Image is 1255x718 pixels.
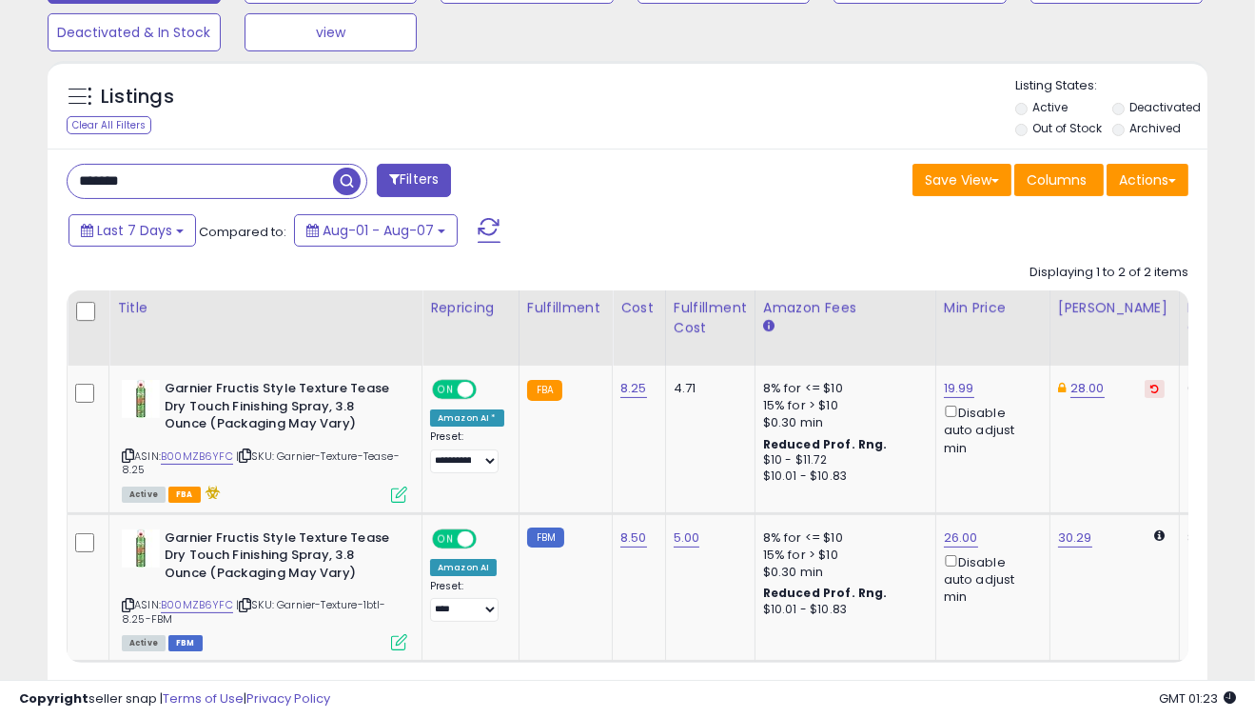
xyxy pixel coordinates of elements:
div: 8% for <= $10 [763,380,921,397]
h5: Listings [101,84,174,110]
span: Compared to: [199,223,286,241]
b: Garnier Fructis Style Texture Tease Dry Touch Finishing Spray, 3.8 Ounce (Packaging May Vary) [165,380,396,438]
span: Columns [1027,170,1087,189]
div: Amazon AI [430,559,497,576]
div: $10.01 - $10.83 [763,602,921,618]
div: $0.30 min [763,414,921,431]
a: 28.00 [1070,379,1105,398]
span: All listings currently available for purchase on Amazon [122,635,166,651]
button: view [245,13,418,51]
a: Privacy Policy [246,689,330,708]
img: 41PSE03nRcL._SL40_.jpg [122,529,160,568]
small: Amazon Fees. [763,318,775,335]
button: Aug-01 - Aug-07 [294,214,458,247]
div: Fulfillment [527,298,604,318]
a: B00MZB6YFC [161,597,233,613]
div: $0.30 min [763,564,921,581]
a: 8.25 [620,379,647,398]
div: Fulfillable Quantity [1187,298,1253,338]
div: Disable auto adjust min [944,551,1035,607]
div: $10.01 - $10.83 [763,469,921,485]
div: Min Price [944,298,1042,318]
button: Deactivated & In Stock [48,13,221,51]
span: ON [434,382,458,398]
div: 0 [1187,380,1246,397]
button: Filters [377,164,451,197]
a: 8.50 [620,529,647,548]
label: Active [1032,99,1068,115]
span: All listings currently available for purchase on Amazon [122,487,166,503]
div: [PERSON_NAME] [1058,298,1171,318]
label: Archived [1129,120,1181,136]
div: Title [117,298,414,318]
div: Fulfillment Cost [674,298,747,338]
div: seller snap | | [19,690,330,708]
div: ASIN: [122,380,407,501]
div: Amazon Fees [763,298,928,318]
span: ON [434,530,458,547]
div: Displaying 1 to 2 of 2 items [1029,264,1188,282]
button: Last 7 Days [69,214,196,247]
a: 26.00 [944,529,978,548]
i: This overrides the store level Dynamic Max Price for this listing [1058,382,1066,394]
span: Last 7 Days [97,221,172,240]
a: 19.99 [944,379,974,398]
b: Reduced Prof. Rng. [763,436,888,452]
span: | SKU: Garnier-Texture-Tease-8.25 [122,449,400,477]
b: Garnier Fructis Style Texture Tease Dry Touch Finishing Spray, 3.8 Ounce (Packaging May Vary) [165,529,396,588]
span: 2025-08-15 01:23 GMT [1159,689,1236,708]
a: B00MZB6YFC [161,449,233,465]
p: Listing States: [1015,77,1207,95]
a: 30.29 [1058,529,1092,548]
b: Reduced Prof. Rng. [763,585,888,601]
div: 89 [1187,529,1246,547]
label: Out of Stock [1032,120,1102,136]
div: Cost [620,298,657,318]
div: 15% for > $10 [763,397,921,414]
a: 5.00 [674,529,700,548]
div: $10 - $11.72 [763,452,921,469]
small: FBA [527,380,562,401]
div: 8% for <= $10 [763,529,921,547]
span: | SKU: Garnier-Texture-1btl-8.25-FBM [122,597,386,626]
label: Deactivated [1129,99,1201,115]
div: ASIN: [122,529,407,649]
button: Actions [1107,164,1188,196]
div: Preset: [430,580,504,623]
div: 4.71 [674,380,740,397]
span: Aug-01 - Aug-07 [323,221,434,240]
span: FBA [168,487,201,503]
div: Disable auto adjust min [944,402,1035,457]
div: Amazon AI * [430,409,504,427]
span: FBM [168,635,203,651]
small: FBM [527,528,564,548]
div: Repricing [430,298,511,318]
span: OFF [474,530,504,547]
i: hazardous material [201,486,221,499]
div: Clear All Filters [67,116,151,134]
button: Save View [912,164,1011,196]
span: OFF [474,382,504,398]
button: Columns [1014,164,1104,196]
div: Preset: [430,430,504,473]
img: 41PSE03nRcL._SL40_.jpg [122,380,160,418]
a: Terms of Use [163,689,244,708]
i: Revert to store-level Dynamic Max Price [1150,384,1159,393]
strong: Copyright [19,689,88,708]
div: 15% for > $10 [763,547,921,564]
